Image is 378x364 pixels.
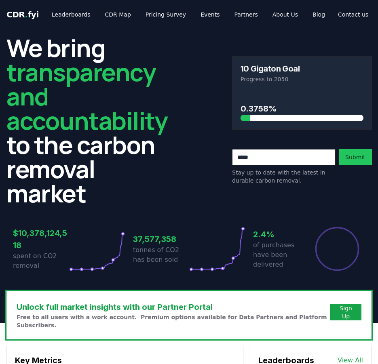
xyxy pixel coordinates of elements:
[139,7,192,22] a: Pricing Survey
[13,227,69,251] h3: $10,378,124,518
[339,149,372,165] button: Submit
[6,9,39,20] a: CDR.fyi
[99,7,137,22] a: CDR Map
[306,7,332,22] a: Blog
[6,36,167,205] h2: We bring to the carbon removal market
[6,10,39,19] span: CDR fyi
[241,75,363,83] p: Progress to 2050
[17,301,330,313] h3: Unlock full market insights with our Partner Portal
[45,7,332,22] nav: Main
[17,313,330,329] p: Free to all users with a work account. Premium options available for Data Partners and Platform S...
[241,103,363,115] h3: 0.3758%
[232,168,336,185] p: Stay up to date with the latest in durable carbon removal.
[25,10,28,19] span: .
[253,228,309,240] h3: 2.4%
[330,304,361,320] button: Sign Up
[45,7,97,22] a: Leaderboards
[13,251,69,271] p: spent on CO2 removal
[266,7,304,22] a: About Us
[133,233,189,245] h3: 37,577,358
[241,65,300,73] h3: 10 Gigaton Goal
[228,7,264,22] a: Partners
[337,304,355,320] a: Sign Up
[6,55,167,137] span: transparency and accountability
[315,226,360,271] div: Percentage of sales delivered
[253,240,309,269] p: of purchases have been delivered
[332,7,375,22] a: Contact us
[194,7,226,22] a: Events
[133,245,189,265] p: tonnes of CO2 has been sold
